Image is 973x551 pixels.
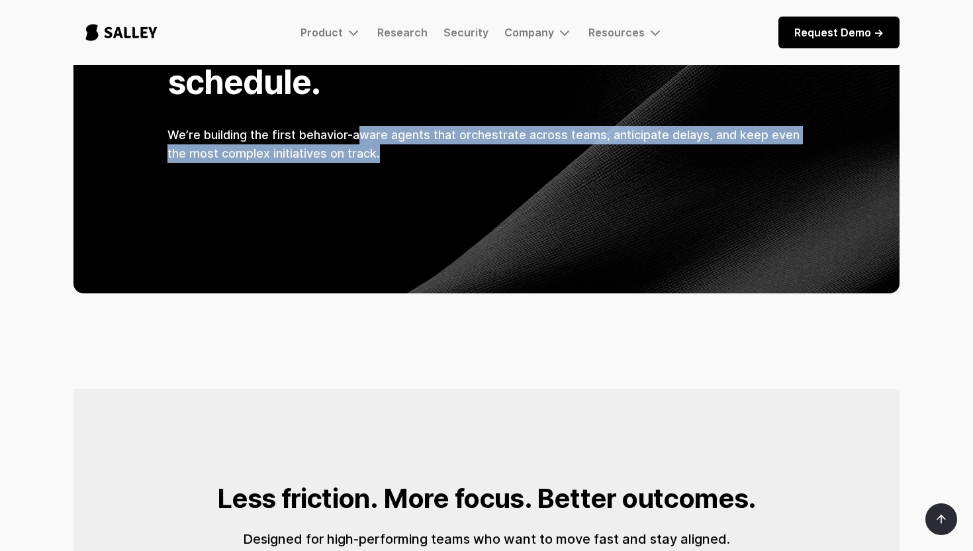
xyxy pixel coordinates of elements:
div: Product [301,25,361,40]
h5: We’re building the first behavior-aware agents that orchestrate across teams, anticipate delays, ... [167,126,806,163]
div: Resources [588,25,663,40]
a: Request Demo -> [778,17,900,48]
strong: Less friction. More focus. Better outcomes. [217,482,757,515]
div: Company [504,26,554,39]
div: Company [504,25,573,40]
div: Product [301,26,343,39]
a: home [73,11,169,54]
a: Research [377,26,428,39]
h4: Designed for high-performing teams who want to move fast and stay aligned. [243,529,730,549]
a: Security [443,26,488,39]
div: Resources [588,26,645,39]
